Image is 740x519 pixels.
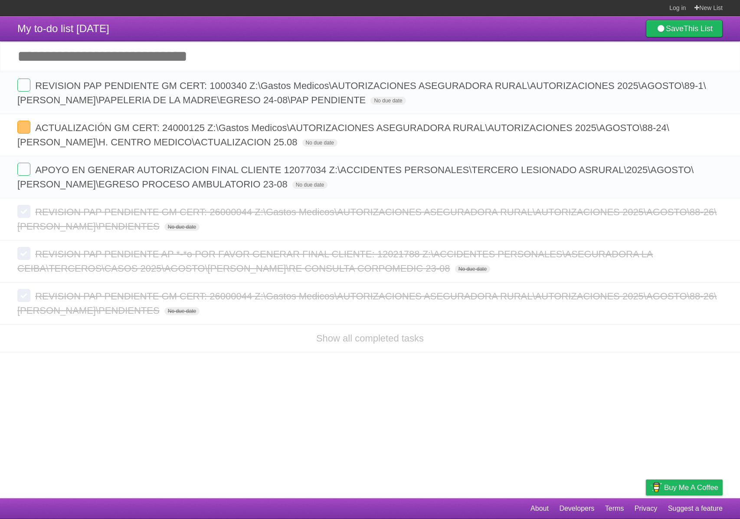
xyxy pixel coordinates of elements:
[17,205,30,218] label: Done
[164,307,200,315] span: No due date
[684,24,713,33] b: This List
[370,97,406,105] span: No due date
[316,333,424,344] a: Show all completed tasks
[17,163,30,176] label: Done
[646,480,723,496] a: Buy me a coffee
[17,23,109,34] span: My to-do list [DATE]
[17,247,30,260] label: Done
[17,164,694,190] span: APOYO EN GENERAR AUTORIZACION FINAL CLIENTE 12077034 Z:\ACCIDENTES PERSONALES\TERCERO LESIONADO A...
[530,500,549,517] a: About
[605,500,624,517] a: Terms
[455,265,490,273] span: No due date
[17,289,30,302] label: Done
[17,121,30,134] label: Done
[650,480,662,495] img: Buy me a coffee
[17,249,653,274] span: REVISION PAP PENDIENTE AP *-*o POR FAVOR GENERAR FINAL CLIENTE: 12021788 Z:\ACCIDENTES PERSONALES...
[668,500,723,517] a: Suggest a feature
[17,122,669,148] span: ACTUALIZACIÓN GM CERT: 24000125 Z:\Gastos Medicos\AUTORIZACIONES ASEGURADORA RURAL\AUTORIZACIONES...
[17,291,717,316] span: REVISION PAP PENDIENTE GM CERT: 26000044 Z:\Gastos Medicos\AUTORIZACIONES ASEGURADORA RURAL\AUTOR...
[17,207,717,232] span: REVISION PAP PENDIENTE GM CERT: 26000044 Z:\Gastos Medicos\AUTORIZACIONES ASEGURADORA RURAL\AUTOR...
[646,20,723,37] a: SaveThis List
[635,500,657,517] a: Privacy
[302,139,337,147] span: No due date
[17,80,706,105] span: REVISION PAP PENDIENTE GM CERT: 1000340 Z:\Gastos Medicos\AUTORIZACIONES ASEGURADORA RURAL\AUTORI...
[559,500,594,517] a: Developers
[17,79,30,92] label: Done
[164,223,200,231] span: No due date
[292,181,327,189] span: No due date
[664,480,718,495] span: Buy me a coffee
